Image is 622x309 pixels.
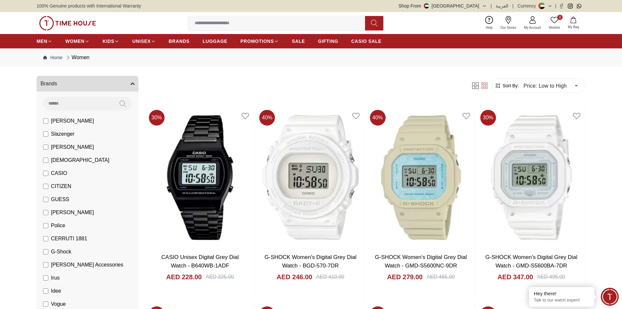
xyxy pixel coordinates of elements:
div: Price: Low to High [519,77,582,95]
input: [PERSON_NAME] [43,210,48,215]
span: Our Stores [498,25,519,30]
a: CASIO SALE [351,35,382,47]
button: Brands [37,76,138,92]
span: CASIO [51,169,67,177]
img: ... [39,16,96,30]
input: Idee [43,288,48,294]
a: BRANDS [169,35,190,47]
input: Irus [43,275,48,281]
a: Our Stores [497,15,520,31]
span: SALE [292,38,305,44]
a: G-SHOCK Women's Digital Grey Dial Watch - BGD-570-7DR [264,254,357,269]
input: Police [43,223,48,228]
input: [PERSON_NAME] Accessories [43,262,48,267]
span: | [512,3,514,9]
a: WOMEN [65,35,89,47]
input: GUESS [43,197,48,202]
div: AED 465.00 [426,273,455,281]
a: SALE [292,35,305,47]
input: Vogue [43,301,48,307]
span: CERRUTI 1881 [51,235,87,243]
span: Police [51,222,65,230]
span: BRANDS [169,38,190,44]
div: Women [65,54,89,61]
button: Sort By: [495,82,519,89]
div: Chat Widget [601,288,619,306]
span: Slazenger [51,130,74,138]
span: [DEMOGRAPHIC_DATA] [51,156,109,164]
span: Sort By: [501,82,519,89]
input: [PERSON_NAME] [43,118,48,124]
a: PROMOTIONS [240,35,279,47]
div: AED 410.00 [316,273,344,281]
a: KIDS [103,35,119,47]
nav: Breadcrumb [37,48,585,67]
span: 0 [557,15,563,20]
h4: AED 228.00 [166,272,202,282]
span: MEN [37,38,47,44]
button: Shop From[GEOGRAPHIC_DATA] [399,3,487,9]
span: CASIO SALE [351,38,382,44]
a: Instagram [568,4,573,9]
span: [PERSON_NAME] [51,117,94,125]
span: | [491,3,492,9]
span: Irus [51,274,60,282]
span: GUESS [51,196,69,203]
div: Hey there! [534,290,589,297]
div: AED 325.00 [206,273,234,281]
span: CITIZEN [51,182,71,190]
span: 40 % [370,110,386,126]
span: My Bag [565,25,582,29]
img: United Arab Emirates [424,3,429,9]
h4: AED 246.00 [277,272,312,282]
a: G-SHOCK Women's Digital Grey Dial Watch - GMD-S5600BA-7DR [486,254,578,269]
span: Vogue [51,300,66,308]
input: CASIO [43,171,48,176]
img: G-SHOCK Women's Digital Grey Dial Watch - GMD-S5600NC-9DR [367,107,475,248]
a: UNISEX [132,35,155,47]
span: PROMOTIONS [240,38,274,44]
input: [PERSON_NAME] [43,145,48,150]
p: Talk to our watch expert! [534,298,589,303]
a: Help [482,15,497,31]
input: CITIZEN [43,184,48,189]
span: Idee [51,287,61,295]
button: My Bag [564,15,583,31]
button: العربية [496,3,508,9]
a: Facebook [559,4,564,9]
h4: AED 347.00 [498,272,533,282]
img: G-SHOCK Women's Digital Grey Dial Watch - BGD-570-7DR [257,107,364,248]
a: 0Wishlist [545,15,564,31]
span: G-Shock [51,248,71,256]
span: WOMEN [65,38,85,44]
img: CASIO Unisex Digital Grey Dial Watch - B640WB-1ADF [146,107,254,248]
a: CASIO Unisex Digital Grey Dial Watch - B640WB-1ADF [161,254,239,269]
span: Wishlist [546,25,563,30]
span: 30 % [149,110,165,126]
span: KIDS [103,38,114,44]
input: Slazenger [43,131,48,137]
span: GIFTING [318,38,338,44]
span: My Account [521,25,544,30]
span: [PERSON_NAME] [51,209,94,216]
div: Currency [518,3,539,9]
a: MEN [37,35,52,47]
span: Help [483,25,495,30]
a: LUGGAGE [203,35,228,47]
img: G-SHOCK Women's Digital Grey Dial Watch - GMD-S5600BA-7DR [478,107,585,248]
h4: AED 279.00 [387,272,423,282]
span: UNISEX [132,38,151,44]
input: CERRUTI 1881 [43,236,48,241]
div: AED 495.00 [537,273,565,281]
a: G-SHOCK Women's Digital Grey Dial Watch - GMD-S5600NC-9DR [375,254,467,269]
span: LUGGAGE [203,38,228,44]
span: 30 % [480,110,496,126]
span: 40 % [259,110,275,126]
a: Whatsapp [577,4,582,9]
a: Home [43,54,62,61]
